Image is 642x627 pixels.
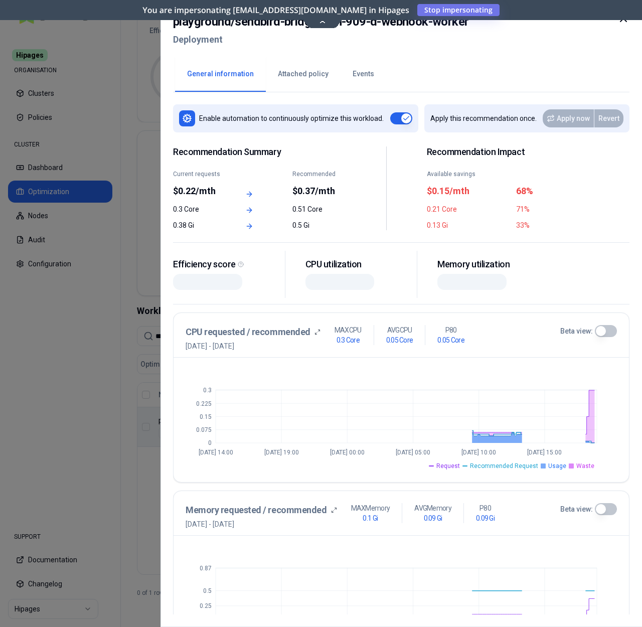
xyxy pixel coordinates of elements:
[292,184,346,198] div: $0.37/mth
[175,57,266,92] button: General information
[424,513,442,523] h1: 0.09 Gi
[173,13,468,31] h2: playground / sendbird-bridge-crm-909-d-webhook-worker
[427,170,510,178] div: Available savings
[461,449,496,456] tspan: [DATE] 10:00
[427,204,510,214] div: 0.21 Core
[560,504,593,514] label: Beta view:
[363,513,378,523] h1: 0.1 Gi
[427,146,600,158] h2: Recommendation Impact
[516,184,599,198] div: 68%
[427,184,510,198] div: $0.15/mth
[186,519,337,529] span: [DATE] - [DATE]
[576,462,594,470] span: Waste
[292,204,346,214] div: 0.51 Core
[341,57,386,92] button: Events
[427,220,510,230] div: 0.13 Gi
[196,400,212,407] tspan: 0.225
[437,335,464,345] h1: 0.05 Core
[173,184,227,198] div: $0.22/mth
[396,449,430,456] tspan: [DATE] 05:00
[437,259,541,270] div: Memory utilization
[386,335,413,345] h1: 0.05 Core
[516,204,599,214] div: 71%
[200,602,212,609] tspan: 0.25
[548,462,566,470] span: Usage
[527,449,562,456] tspan: [DATE] 15:00
[476,513,495,523] h1: 0.09 Gi
[266,57,341,92] button: Attached policy
[414,503,451,513] p: AVG Memory
[264,449,299,456] tspan: [DATE] 19:00
[173,220,227,230] div: 0.38 Gi
[186,503,327,517] h3: Memory requested / recommended
[337,335,360,345] h1: 0.3 Core
[173,170,227,178] div: Current requests
[199,113,384,123] p: Enable automation to continuously optimize this workload.
[479,503,491,513] p: P80
[436,462,460,470] span: Request
[203,587,212,594] tspan: 0.5
[173,146,346,158] span: Recommendation Summary
[430,113,537,123] p: Apply this recommendation once.
[335,325,362,335] p: MAX CPU
[186,341,320,351] span: [DATE] - [DATE]
[560,326,593,336] label: Beta view:
[445,325,457,335] p: P80
[173,259,277,270] div: Efficiency score
[196,426,212,433] tspan: 0.075
[203,387,212,394] tspan: 0.3
[292,220,346,230] div: 0.5 Gi
[173,204,227,214] div: 0.3 Core
[387,325,412,335] p: AVG CPU
[200,413,212,420] tspan: 0.15
[208,439,212,446] tspan: 0
[351,503,390,513] p: MAX Memory
[292,170,346,178] div: Recommended
[330,449,365,456] tspan: [DATE] 00:00
[516,220,599,230] div: 33%
[199,449,233,456] tspan: [DATE] 14:00
[186,325,310,339] h3: CPU requested / recommended
[305,259,409,270] div: CPU utilization
[173,31,468,49] h2: Deployment
[470,462,538,470] span: Recommended Request
[200,565,212,572] tspan: 0.87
